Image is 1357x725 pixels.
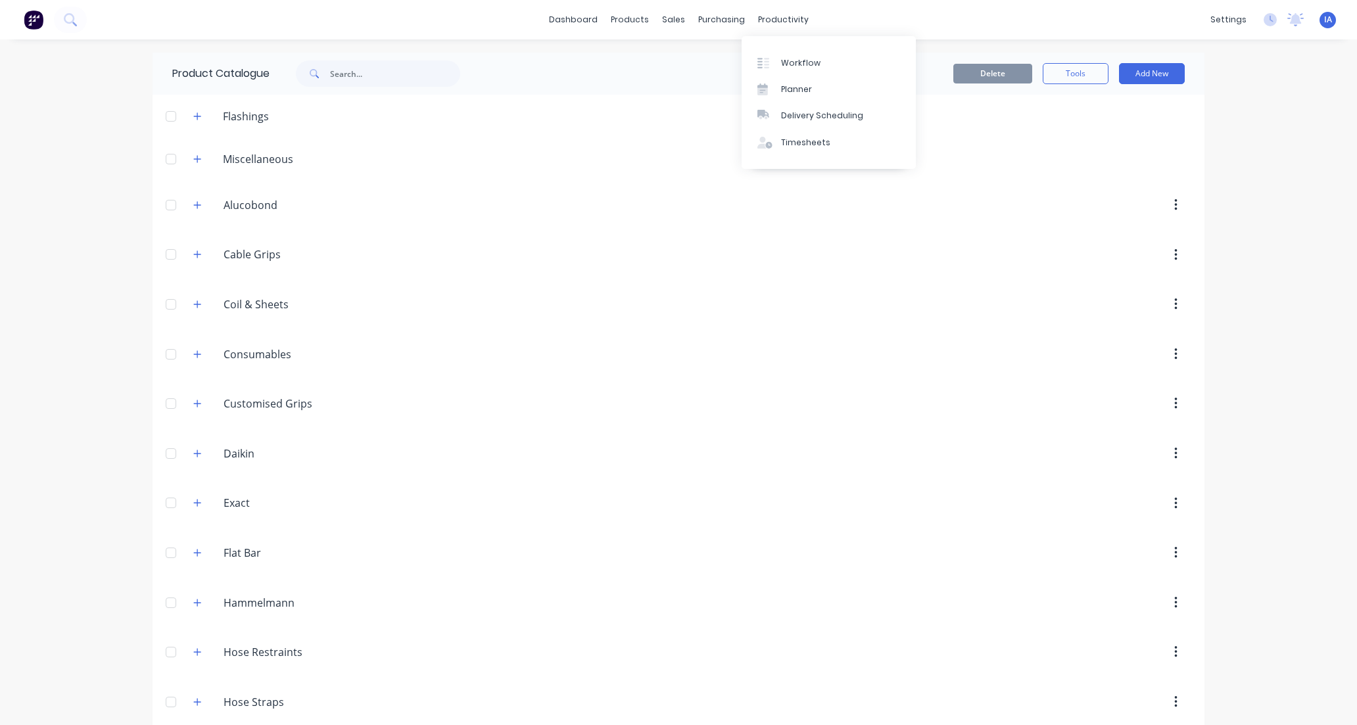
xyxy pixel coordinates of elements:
[224,346,379,362] input: Enter category name
[655,10,692,30] div: sales
[1312,680,1344,712] iframe: Intercom live chat
[224,396,379,411] input: Enter category name
[224,446,379,461] input: Enter category name
[742,103,916,129] a: Delivery Scheduling
[781,137,830,149] div: Timesheets
[781,83,812,95] div: Planner
[742,129,916,156] a: Timesheets
[742,49,916,76] a: Workflow
[1324,14,1332,26] span: IA
[224,495,379,511] input: Enter category name
[224,595,379,611] input: Enter category name
[224,296,379,312] input: Enter category name
[542,10,604,30] a: dashboard
[24,10,43,30] img: Factory
[953,64,1032,83] button: Delete
[742,76,916,103] a: Planner
[1043,63,1108,84] button: Tools
[224,545,379,561] input: Enter category name
[224,246,379,262] input: Enter category name
[212,151,304,167] div: Miscellaneous
[781,57,821,69] div: Workflow
[224,197,379,213] input: Enter category name
[692,10,751,30] div: purchasing
[224,694,379,710] input: Enter category name
[1204,10,1253,30] div: settings
[781,110,863,122] div: Delivery Scheduling
[224,644,379,660] input: Enter category name
[212,108,279,124] div: Flashings
[1119,63,1185,84] button: Add New
[604,10,655,30] div: products
[153,53,270,95] div: Product Catalogue
[330,60,460,87] input: Search...
[751,10,815,30] div: productivity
